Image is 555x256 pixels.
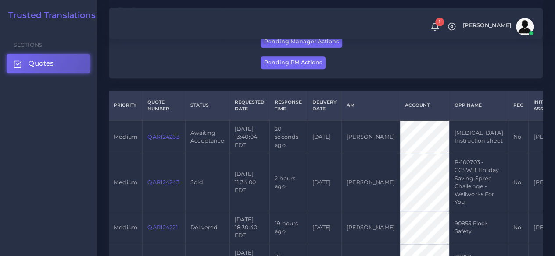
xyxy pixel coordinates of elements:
[341,211,400,244] td: [PERSON_NAME]
[508,211,528,244] td: No
[143,91,186,120] th: Quote Number
[185,154,229,211] td: Sold
[341,91,400,120] th: AM
[147,224,178,231] a: QAR124221
[270,154,307,211] td: 2 hours ago
[229,154,269,211] td: [DATE] 11:34:00 EDT
[147,133,179,140] a: QAR124263
[147,179,179,186] a: QAR124243
[508,154,528,211] td: No
[229,211,269,244] td: [DATE] 18:30:40 EDT
[307,91,341,120] th: Delivery Date
[307,154,341,211] td: [DATE]
[7,54,90,73] a: Quotes
[109,91,143,120] th: Priority
[114,179,137,186] span: medium
[270,91,307,120] th: Response Time
[114,133,137,140] span: medium
[449,91,508,120] th: Opp Name
[261,56,326,69] button: Pending PM Actions
[449,120,508,154] td: [MEDICAL_DATA] Instruction sheet
[400,91,449,120] th: Account
[508,120,528,154] td: No
[449,211,508,244] td: 90855 Flock Safety
[341,154,400,211] td: [PERSON_NAME]
[427,22,443,32] a: 1
[307,211,341,244] td: [DATE]
[458,18,537,35] a: [PERSON_NAME]avatar
[2,11,96,21] a: Trusted Translations
[185,211,229,244] td: Delivered
[270,211,307,244] td: 19 hours ago
[114,224,137,231] span: medium
[185,91,229,120] th: Status
[508,91,528,120] th: REC
[516,18,534,35] img: avatar
[185,120,229,154] td: Awaiting Acceptance
[449,154,508,211] td: P-100703 - CCSWB Holiday Saving Spree Challenge -Wellworks For You
[14,42,43,48] span: Sections
[435,18,444,26] span: 1
[307,120,341,154] td: [DATE]
[463,23,511,28] span: [PERSON_NAME]
[29,59,54,68] span: Quotes
[229,91,269,120] th: Requested Date
[229,120,269,154] td: [DATE] 13:40:04 EDT
[341,120,400,154] td: [PERSON_NAME]
[270,120,307,154] td: 20 seconds ago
